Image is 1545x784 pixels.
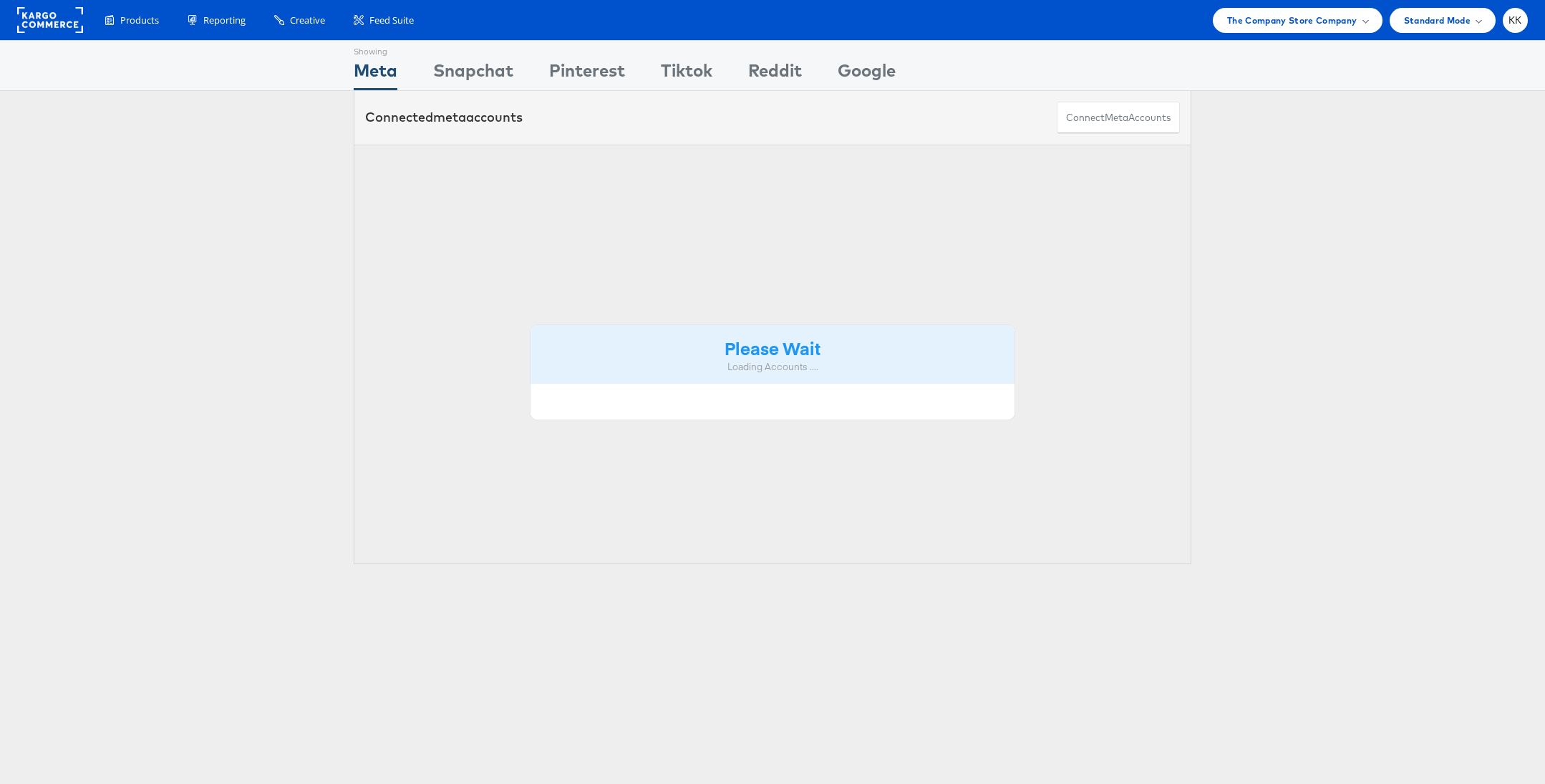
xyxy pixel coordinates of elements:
div: Reddit [748,58,802,90]
span: Feed Suite [369,14,414,27]
div: Showing [354,41,397,58]
div: Google [838,58,896,90]
span: Products [120,14,159,27]
div: Tiktok [661,58,712,90]
div: Snapchat [433,58,513,90]
span: meta [1105,111,1128,125]
div: Pinterest [549,58,625,90]
span: The Company Store Company [1227,13,1357,28]
span: Reporting [203,14,246,27]
span: Creative [290,14,325,27]
div: Connected accounts [365,108,523,127]
strong: Please Wait [725,336,820,359]
div: Meta [354,58,397,90]
span: Standard Mode [1404,13,1471,28]
div: Loading Accounts .... [541,360,1004,374]
span: KK [1508,16,1522,25]
span: meta [433,109,466,125]
button: ConnectmetaAccounts [1057,102,1180,134]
